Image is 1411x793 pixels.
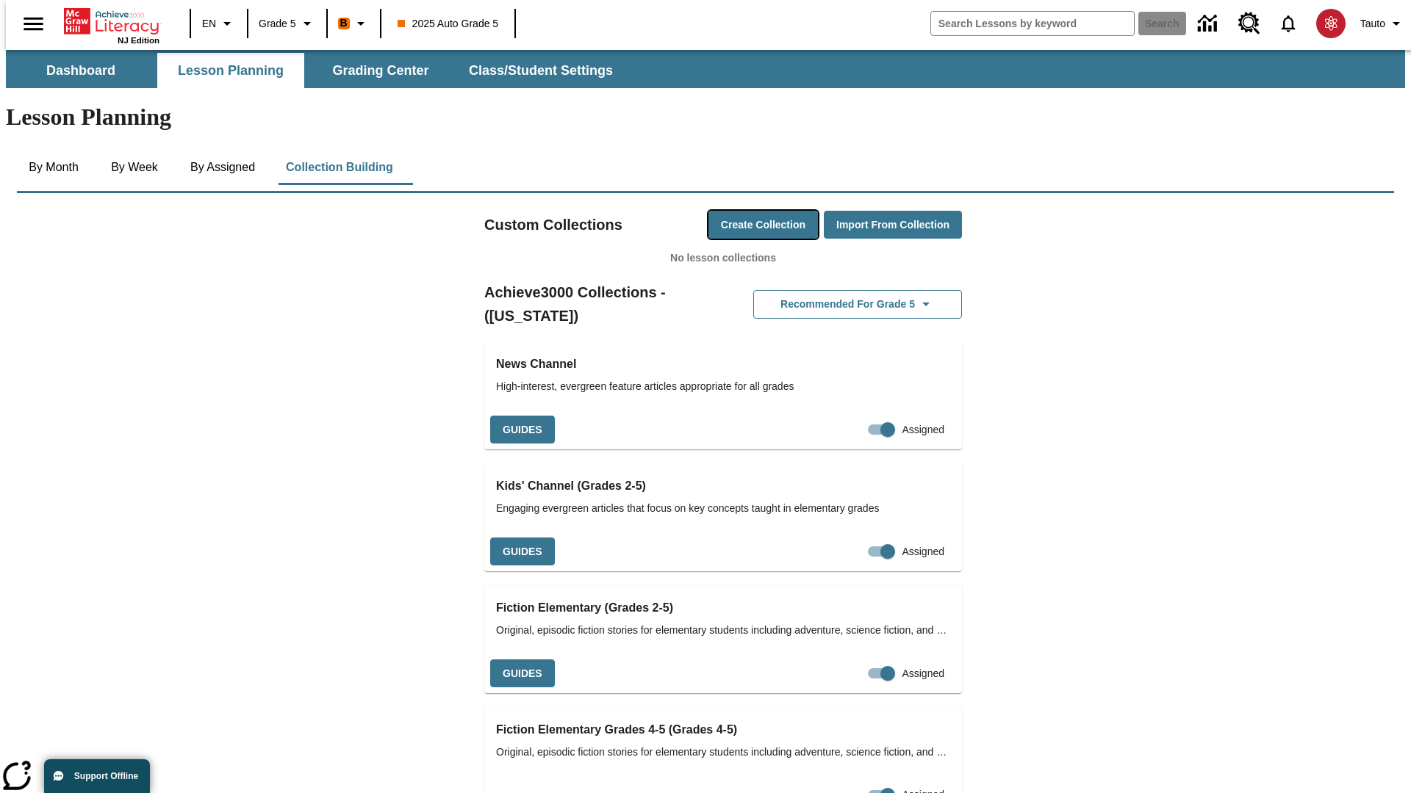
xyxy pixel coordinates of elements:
button: By Assigned [179,150,267,185]
span: Engaging evergreen articles that focus on key concepts taught in elementary grades [496,501,950,516]
button: Create Collection [708,211,818,239]
span: EN [202,16,216,32]
button: Recommended for Grade 5 [753,290,962,319]
span: 2025 Auto Grade 5 [398,16,499,32]
span: Class/Student Settings [469,62,613,79]
button: Language: EN, Select a language [195,10,243,37]
button: Select a new avatar [1307,4,1354,43]
span: Support Offline [74,771,138,781]
a: Data Center [1189,4,1229,44]
span: B [340,14,348,32]
a: Resource Center, Will open in new tab [1229,4,1269,43]
button: Grade: Grade 5, Select a grade [253,10,322,37]
div: SubNavbar [6,50,1405,88]
h3: News Channel [496,354,950,374]
a: Notifications [1269,4,1307,43]
span: Grading Center [332,62,428,79]
span: Assigned [902,666,944,681]
span: Tauto [1360,16,1385,32]
a: Home [64,7,159,36]
button: Class/Student Settings [457,53,625,88]
input: search field [931,12,1134,35]
button: Grading Center [307,53,454,88]
span: NJ Edition [118,36,159,45]
button: Support Offline [44,759,150,793]
span: Assigned [902,544,944,560]
span: High-interest, evergreen feature articles appropriate for all grades [496,379,950,394]
span: Assigned [902,422,944,438]
h3: Fiction Elementary Grades 4-5 (Grades 4-5) [496,720,950,740]
h2: Custom Collections [484,213,622,236]
h1: Lesson Planning [6,104,1405,131]
button: Dashboard [7,53,154,88]
img: avatar image [1316,9,1346,38]
button: By Week [98,150,171,185]
button: Guides [490,659,555,688]
button: Guides [490,537,555,566]
h2: Achieve3000 Collections - ([US_STATE]) [484,280,723,327]
p: No lesson collections [484,250,962,266]
button: Import from Collection [824,211,962,239]
span: Original, episodic fiction stories for elementary students including adventure, science fiction, ... [496,745,950,760]
span: Dashboard [46,62,115,79]
button: Lesson Planning [157,53,304,88]
div: Home [64,5,159,45]
button: By Month [17,150,90,185]
button: Boost Class color is orange. Change class color [332,10,376,37]
button: Profile/Settings [1354,10,1411,37]
div: SubNavbar [6,53,626,88]
span: Original, episodic fiction stories for elementary students including adventure, science fiction, ... [496,623,950,638]
button: Collection Building [274,150,405,185]
span: Lesson Planning [178,62,284,79]
button: Open side menu [12,2,55,46]
h3: Kids' Channel (Grades 2-5) [496,476,950,496]
button: Guides [490,416,555,444]
span: Grade 5 [259,16,296,32]
h3: Fiction Elementary (Grades 2-5) [496,598,950,618]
